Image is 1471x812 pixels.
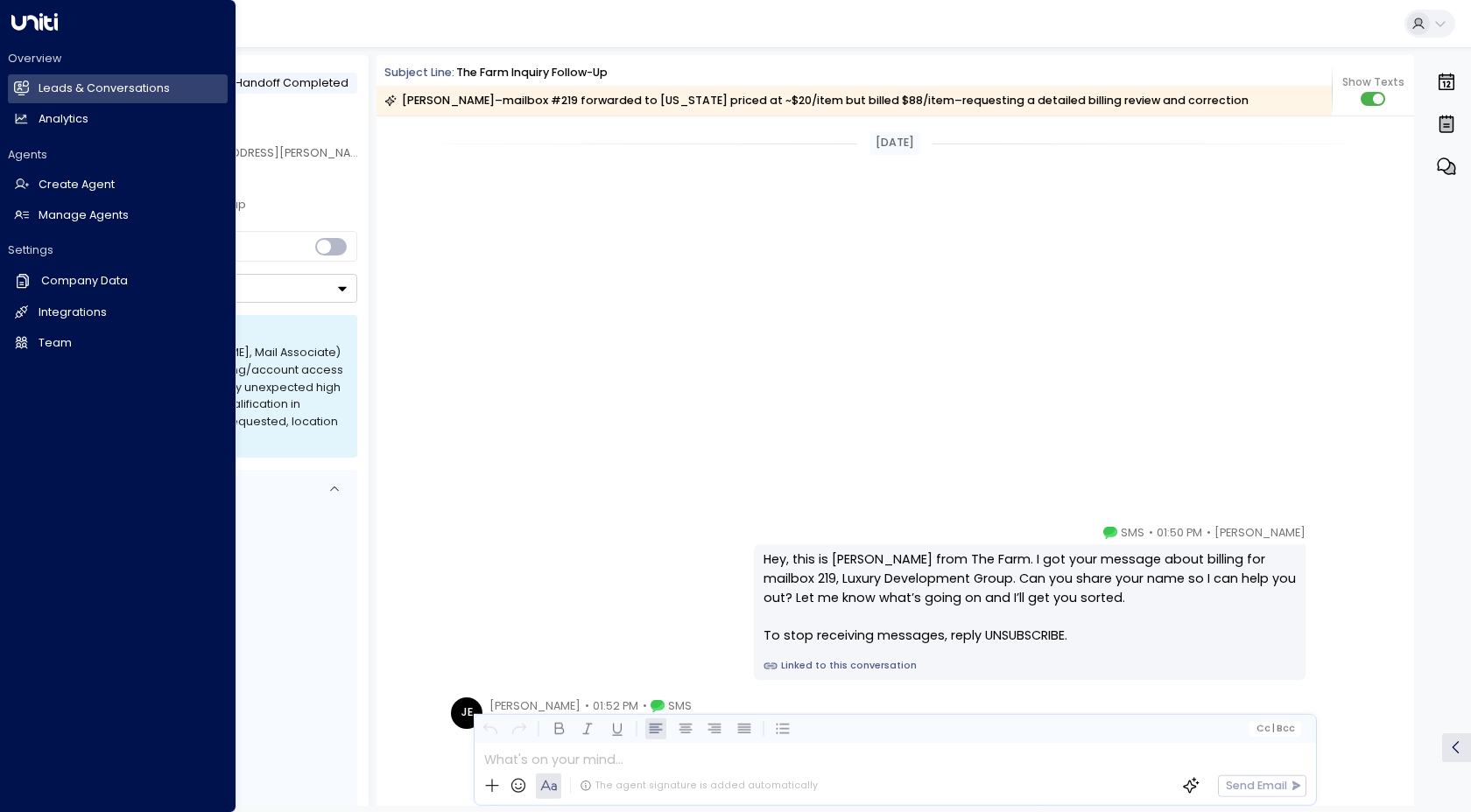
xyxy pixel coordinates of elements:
span: | [1272,724,1275,734]
span: [PERSON_NAME] [489,697,581,715]
a: Create Agent [8,171,228,199]
div: [DATE] [869,132,920,155]
span: • [585,697,589,715]
h2: Leads & Conversations [39,80,170,97]
div: JE [451,697,482,729]
a: Linked to this conversation [764,659,1296,673]
span: Show Texts [1342,74,1404,90]
h2: Team [39,335,72,352]
h2: Integrations [39,304,107,321]
img: 5_headshot.jpg [1313,524,1344,556]
span: • [1207,524,1211,542]
span: • [1149,524,1153,542]
h2: Overview [8,51,228,66]
span: [PERSON_NAME][EMAIL_ADDRESS][PERSON_NAME][DOMAIN_NAME] [92,145,463,160]
h2: Settings [8,242,228,258]
a: Company Data [8,266,228,296]
span: [PERSON_NAME] [1214,524,1306,542]
a: Team [8,329,228,358]
h2: Agents [8,147,228,163]
span: SMS [1121,524,1144,542]
a: Integrations [8,298,228,327]
button: Redo [509,718,531,740]
h2: Analytics [39,111,88,128]
h2: Create Agent [39,177,115,193]
span: Subject Line: [384,65,454,80]
div: The Farm Inquiry Follow-up [456,65,608,81]
span: 01:50 PM [1157,524,1202,542]
h2: Manage Agents [39,207,129,224]
a: Manage Agents [8,201,228,230]
div: [PERSON_NAME]–mailbox #219 forwarded to [US_STATE] priced at ~$20/item but billed $88/item–reques... [384,92,1249,109]
a: Leads & Conversations [8,74,228,103]
span: Handoff Completed [235,75,348,90]
div: Hey, this is [PERSON_NAME] from The Farm. I got your message about billing for mailbox 219, Luxur... [764,550,1296,645]
button: Undo [479,718,501,740]
span: • [643,697,647,715]
div: The agent signature is added automatically [580,779,818,793]
button: Cc|Bcc [1249,721,1301,736]
span: SMS [668,697,692,715]
a: Analytics [8,105,228,134]
span: 01:52 PM [593,697,638,715]
span: Cc Bcc [1256,724,1295,734]
h2: Company Data [41,273,128,290]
